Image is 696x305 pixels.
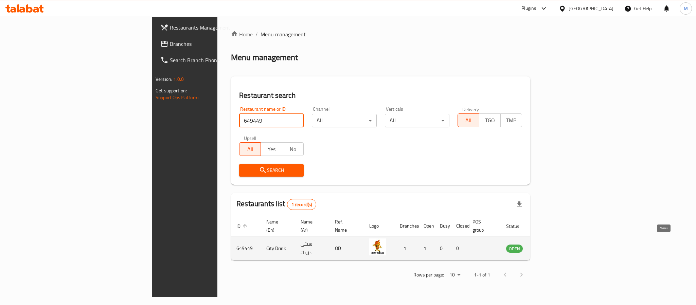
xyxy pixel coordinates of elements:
[462,107,479,111] label: Delivery
[285,144,301,154] span: No
[156,86,187,95] span: Get support on:
[287,201,316,208] span: 1 record(s)
[434,236,451,261] td: 0
[261,142,282,156] button: Yes
[413,271,444,279] p: Rows per page:
[458,113,479,127] button: All
[301,218,321,234] span: Name (Ar)
[155,52,268,68] a: Search Branch Phone
[295,236,329,261] td: سيتي درينك
[231,216,560,261] table: enhanced table
[394,216,418,236] th: Branches
[418,236,434,261] td: 1
[261,236,295,261] td: City Drink
[231,30,530,38] nav: breadcrumb
[242,144,258,154] span: All
[503,115,519,125] span: TMP
[245,166,298,175] span: Search
[156,93,199,102] a: Support.OpsPlatform
[239,90,522,101] h2: Restaurant search
[312,114,376,127] div: All
[451,236,467,261] td: 0
[155,19,268,36] a: Restaurants Management
[511,196,528,213] div: Export file
[474,271,490,279] p: 1-1 of 1
[394,236,418,261] td: 1
[434,216,451,236] th: Busy
[261,30,306,38] span: Menu management
[155,36,268,52] a: Branches
[472,218,493,234] span: POS group
[369,238,386,255] img: City Drink
[282,142,304,156] button: No
[447,270,463,280] div: Rows per page:
[264,144,280,154] span: Yes
[173,75,184,84] span: 1.0.0
[329,236,364,261] td: OD
[684,5,688,12] span: M
[156,75,172,84] span: Version:
[482,115,498,125] span: TGO
[451,216,467,236] th: Closed
[244,136,256,140] label: Upsell
[170,23,263,32] span: Restaurants Management
[170,56,263,64] span: Search Branch Phone
[364,216,394,236] th: Logo
[239,164,304,177] button: Search
[239,114,304,127] input: Search for restaurant name or ID..
[418,216,434,236] th: Open
[170,40,263,48] span: Branches
[500,113,522,127] button: TMP
[239,142,261,156] button: All
[236,199,316,210] h2: Restaurants list
[461,115,477,125] span: All
[287,199,317,210] div: Total records count
[521,4,536,13] div: Plugins
[569,5,613,12] div: [GEOGRAPHIC_DATA]
[385,114,449,127] div: All
[266,218,287,234] span: Name (En)
[335,218,356,234] span: Ref. Name
[506,245,523,253] span: OPEN
[506,222,528,230] span: Status
[479,113,501,127] button: TGO
[236,222,249,230] span: ID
